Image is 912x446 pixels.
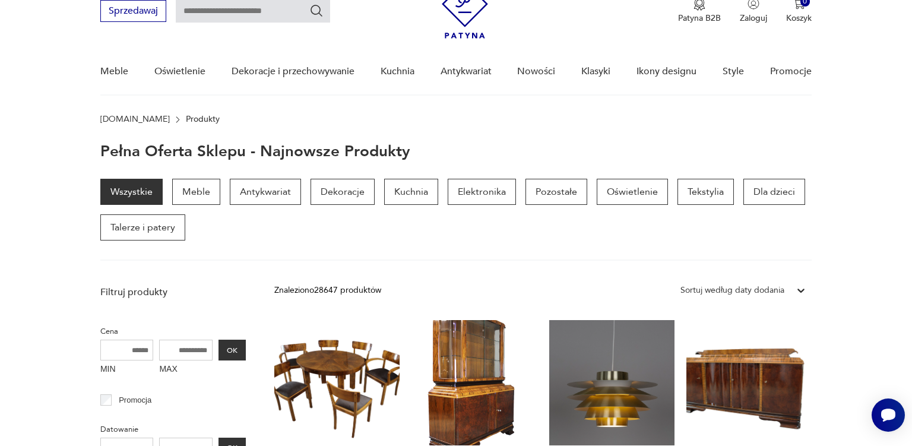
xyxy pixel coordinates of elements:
p: Produkty [186,115,220,124]
a: Promocje [770,49,812,94]
a: Talerze i patery [100,214,185,241]
a: Antykwariat [230,179,301,205]
a: Sprzedawaj [100,8,166,16]
p: Zaloguj [740,12,767,24]
p: Datowanie [100,423,246,436]
a: Dekoracje i przechowywanie [232,49,354,94]
iframe: Smartsupp widget button [872,398,905,432]
a: Kuchnia [381,49,414,94]
a: Antykwariat [441,49,492,94]
p: Cena [100,325,246,338]
a: Tekstylia [677,179,734,205]
a: Style [723,49,744,94]
a: Dekoracje [311,179,375,205]
button: Szukaj [309,4,324,18]
a: Ikony designu [636,49,696,94]
a: Meble [100,49,128,94]
a: Klasyki [581,49,610,94]
p: Patyna B2B [678,12,721,24]
p: Koszyk [786,12,812,24]
div: Sortuj według daty dodania [680,284,784,297]
div: Znaleziono 28647 produktów [274,284,381,297]
label: MAX [159,360,213,379]
p: Filtruj produkty [100,286,246,299]
label: MIN [100,360,154,379]
a: Dla dzieci [743,179,805,205]
h1: Pełna oferta sklepu - najnowsze produkty [100,143,410,160]
a: Oświetlenie [154,49,205,94]
a: Meble [172,179,220,205]
a: [DOMAIN_NAME] [100,115,170,124]
a: Kuchnia [384,179,438,205]
a: Oświetlenie [597,179,668,205]
a: Pozostałe [525,179,587,205]
button: OK [218,340,246,360]
a: Elektronika [448,179,516,205]
a: Nowości [517,49,555,94]
p: Promocja [119,394,151,407]
a: Wszystkie [100,179,163,205]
